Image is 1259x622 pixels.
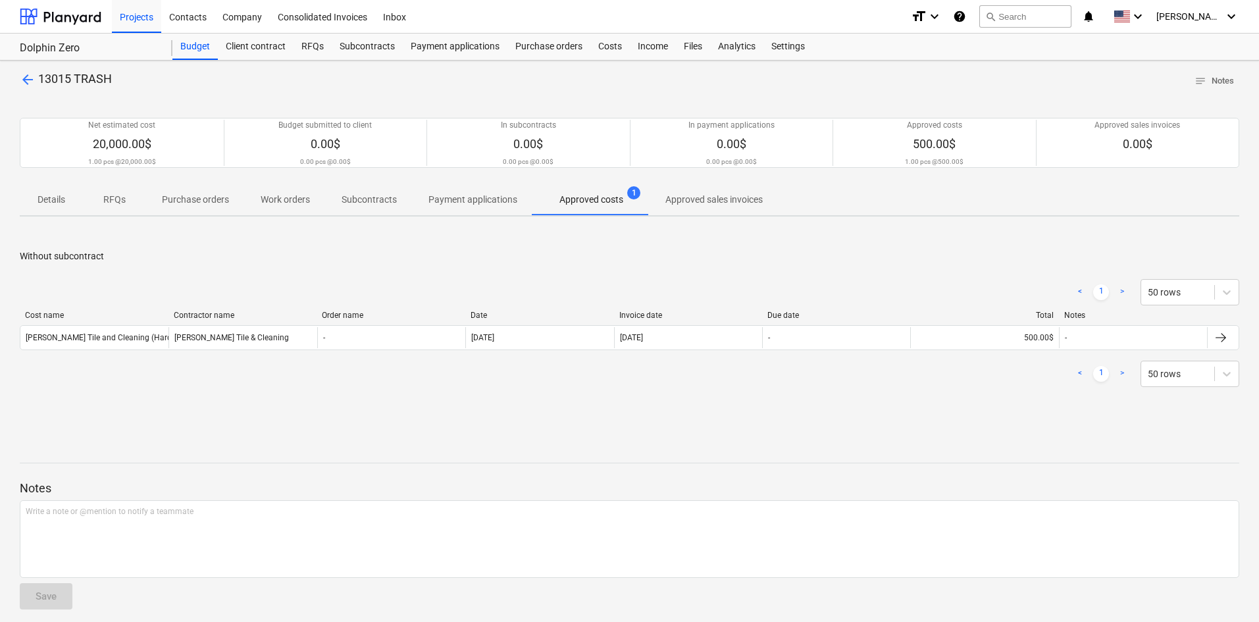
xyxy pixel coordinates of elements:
[706,157,757,166] p: 0.00 pcs @ 0.00$
[1094,120,1180,131] p: Approved sales invoices
[428,193,517,207] p: Payment applications
[1193,559,1259,622] iframe: Chat Widget
[323,333,325,342] div: -
[342,193,397,207] p: Subcontracts
[630,34,676,60] a: Income
[26,333,213,342] div: [PERSON_NAME] Tile and Cleaning (Hard) [DATE].pdf
[910,327,1058,348] div: 500.00$
[927,9,942,24] i: keyboard_arrow_down
[403,34,507,60] a: Payment applications
[278,120,372,131] p: Budget submitted to client
[665,193,763,207] p: Approved sales invoices
[332,34,403,60] a: Subcontracts
[1072,366,1088,382] a: Previous page
[1195,75,1206,87] span: notes
[168,327,317,348] div: [PERSON_NAME] Tile & Cleaning
[688,120,775,131] p: In payment applications
[1114,366,1130,382] a: Next page
[25,311,163,320] div: Cost name
[1093,284,1109,300] a: Page 1 is your current page
[767,311,906,320] div: Due date
[913,137,956,151] span: 500.00$
[294,34,332,60] a: RFQs
[1195,74,1234,89] span: Notes
[1114,284,1130,300] a: Next page
[99,193,130,207] p: RFQs
[503,157,553,166] p: 0.00 pcs @ 0.00$
[559,193,623,207] p: Approved costs
[1064,311,1202,320] div: Notes
[20,249,1239,263] p: Without subcontract
[710,34,763,60] a: Analytics
[1065,333,1067,342] div: -
[322,311,460,320] div: Order name
[507,34,590,60] a: Purchase orders
[985,11,996,22] span: search
[261,193,310,207] p: Work orders
[1082,9,1095,24] i: notifications
[1123,137,1152,151] span: 0.00$
[620,333,643,342] div: [DATE]
[93,137,151,151] span: 20,000.00$
[20,72,36,88] span: arrow_back
[627,186,640,199] span: 1
[907,120,962,131] p: Approved costs
[88,157,156,166] p: 1.00 pcs @ 20,000.00$
[174,311,312,320] div: Contractor name
[979,5,1071,28] button: Search
[501,120,556,131] p: In subcontracts
[162,193,229,207] p: Purchase orders
[768,333,770,342] div: -
[20,480,1239,496] p: Notes
[311,137,340,151] span: 0.00$
[676,34,710,60] a: Files
[88,120,155,131] p: Net estimated cost
[36,193,67,207] p: Details
[300,157,351,166] p: 0.00 pcs @ 0.00$
[172,34,218,60] a: Budget
[1130,9,1146,24] i: keyboard_arrow_down
[619,311,758,320] div: Invoice date
[471,311,609,320] div: Date
[218,34,294,60] a: Client contract
[471,333,494,342] div: [DATE]
[590,34,630,60] a: Costs
[1156,11,1222,22] span: [PERSON_NAME]
[38,72,112,86] span: 13015 TRASH
[1093,366,1109,382] a: Page 1 is your current page
[916,311,1054,320] div: Total
[20,41,157,55] div: Dolphin Zero
[513,137,543,151] span: 0.00$
[953,9,966,24] i: Knowledge base
[911,9,927,24] i: format_size
[717,137,746,151] span: 0.00$
[763,34,813,60] a: Settings
[905,157,964,166] p: 1.00 pcs @ 500.00$
[1189,71,1239,91] button: Notes
[1223,9,1239,24] i: keyboard_arrow_down
[1072,284,1088,300] a: Previous page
